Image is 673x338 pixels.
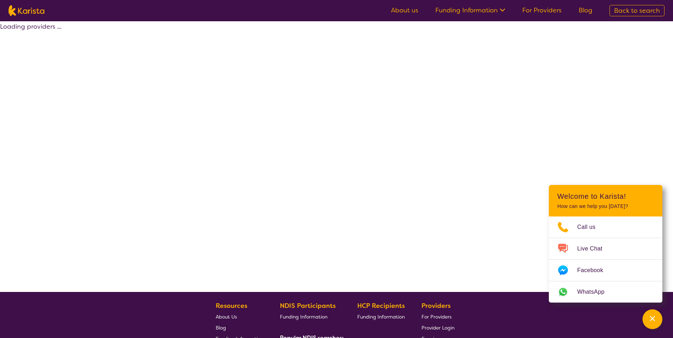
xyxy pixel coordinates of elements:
[421,314,452,320] span: For Providers
[216,322,263,333] a: Blog
[579,6,592,15] a: Blog
[549,185,662,303] div: Channel Menu
[614,6,660,15] span: Back to search
[280,314,327,320] span: Funding Information
[216,302,247,310] b: Resources
[421,325,454,331] span: Provider Login
[549,281,662,303] a: Web link opens in a new tab.
[280,311,341,322] a: Funding Information
[280,302,336,310] b: NDIS Participants
[577,265,612,276] span: Facebook
[557,192,654,201] h2: Welcome to Karista!
[642,309,662,329] button: Channel Menu
[577,222,604,232] span: Call us
[216,311,263,322] a: About Us
[216,314,237,320] span: About Us
[421,322,454,333] a: Provider Login
[557,203,654,209] p: How can we help you [DATE]?
[357,314,405,320] span: Funding Information
[435,6,505,15] a: Funding Information
[391,6,418,15] a: About us
[216,325,226,331] span: Blog
[357,302,405,310] b: HCP Recipients
[357,311,405,322] a: Funding Information
[421,302,451,310] b: Providers
[421,311,454,322] a: For Providers
[609,5,664,16] a: Back to search
[577,287,613,297] span: WhatsApp
[9,5,44,16] img: Karista logo
[549,216,662,303] ul: Choose channel
[577,243,611,254] span: Live Chat
[522,6,562,15] a: For Providers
